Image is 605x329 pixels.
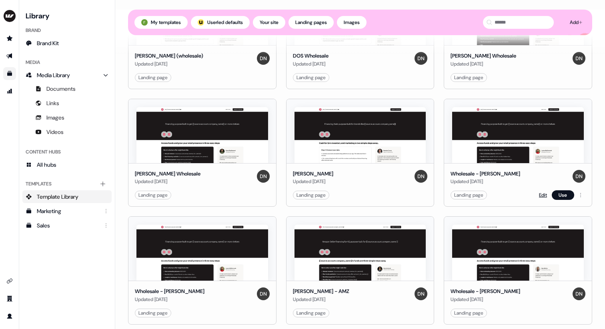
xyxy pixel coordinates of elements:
a: Go to attribution [3,85,16,98]
img: Wholesale - Louise Holmes [452,107,584,163]
div: Updated [DATE] [135,295,204,303]
span: Links [46,99,59,107]
a: Go to profile [3,310,16,323]
img: Daniel [573,52,585,65]
div: Updated [DATE] [135,177,200,185]
span: Brand Kit [37,39,59,47]
img: Daniel [415,170,427,183]
img: Daniel [257,52,270,65]
img: Daniel [415,287,427,300]
img: Wholesale - Leanne McCormack [136,225,268,281]
div: Landing page [138,191,168,199]
h3: Library [22,10,112,21]
div: [PERSON_NAME] Wholesale [451,52,516,60]
a: Go to integrations [3,275,16,287]
button: Wholesale - Leanne McCormackWholesale - [PERSON_NAME]Updated [DATE]DanielLanding page [128,216,276,325]
img: Felix [141,19,148,26]
a: Documents [22,82,112,95]
button: Landing pages [288,16,334,29]
button: Alex Igoe [PERSON_NAME]Updated [DATE]DanielLanding page [286,99,435,207]
img: Daniel [257,287,270,300]
a: Template Library [22,190,112,203]
a: Videos [22,126,112,138]
span: Videos [46,128,64,136]
img: Daniel [573,287,585,300]
div: Landing page [296,191,326,199]
div: [PERSON_NAME] (wholesale) [135,52,203,60]
div: [PERSON_NAME] - AMZ [293,287,349,295]
div: Marketing [37,207,99,215]
div: Landing page [138,309,168,317]
img: userled logo [198,19,204,26]
div: Updated [DATE] [293,60,329,68]
span: Images [46,114,64,122]
div: Content Hubs [22,146,112,158]
a: Media Library [22,69,112,82]
div: Updated [DATE] [451,295,520,303]
a: Go to outbound experience [3,50,16,62]
span: Media Library [37,71,70,79]
img: Selma Mouloudj - AMZ [294,225,426,281]
img: Daniel [257,170,270,183]
a: Go to prospects [3,32,16,45]
img: Steve Shuttlewood Wholesale [136,107,268,163]
div: Wholesale - [PERSON_NAME] [135,287,204,295]
a: Sales [22,219,112,232]
button: Use [552,190,574,200]
button: Images [337,16,367,29]
a: Go to templates [3,67,16,80]
button: Wholesale - Louise HolmesWholesale - [PERSON_NAME]Updated [DATE]DanielLanding pageEditUse [444,99,592,207]
button: My templates [134,16,188,29]
a: Go to team [3,292,16,305]
a: All hubs [22,158,112,171]
a: Links [22,97,112,110]
button: Steve Shuttlewood Wholesale[PERSON_NAME] WholesaleUpdated [DATE]DanielLanding page [128,99,276,207]
div: Wholesale - [PERSON_NAME] [451,170,520,178]
img: Alex Igoe [294,107,426,163]
div: Landing page [296,74,326,82]
div: Landing page [454,74,483,82]
div: Wholesale - [PERSON_NAME] [451,287,520,295]
button: Wholesale - Marc BrichsWholesale - [PERSON_NAME]Updated [DATE]DanielLanding page [444,216,592,325]
button: Your site [253,16,285,29]
div: [PERSON_NAME] [293,170,333,178]
div: ; [198,19,204,26]
div: Landing page [454,309,483,317]
div: Landing page [454,191,483,199]
img: Daniel [573,170,585,183]
div: Templates [22,177,112,190]
div: Sales [37,221,99,229]
div: Updated [DATE] [135,60,203,68]
a: Images [22,111,112,124]
img: Wholesale - Marc Brichs [452,225,584,281]
a: Edit [539,191,547,199]
span: Documents [46,85,76,93]
div: Updated [DATE] [293,295,349,303]
div: Updated [DATE] [293,177,333,185]
button: Selma Mouloudj - AMZ[PERSON_NAME] - AMZUpdated [DATE]DanielLanding page [286,216,435,325]
button: Add [563,16,586,29]
button: userled logo;Userled defaults [191,16,250,29]
div: Updated [DATE] [451,60,516,68]
span: All hubs [37,161,56,169]
div: DOS Wholesale [293,52,329,60]
div: Media [22,56,112,69]
div: Brand [22,24,112,37]
a: Marketing [22,205,112,217]
span: Template Library [37,193,78,201]
a: Brand Kit [22,37,112,50]
div: Updated [DATE] [451,177,520,185]
div: Landing page [138,74,168,82]
div: [PERSON_NAME] Wholesale [135,170,200,178]
div: Landing page [296,309,326,317]
img: Daniel [415,52,427,65]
